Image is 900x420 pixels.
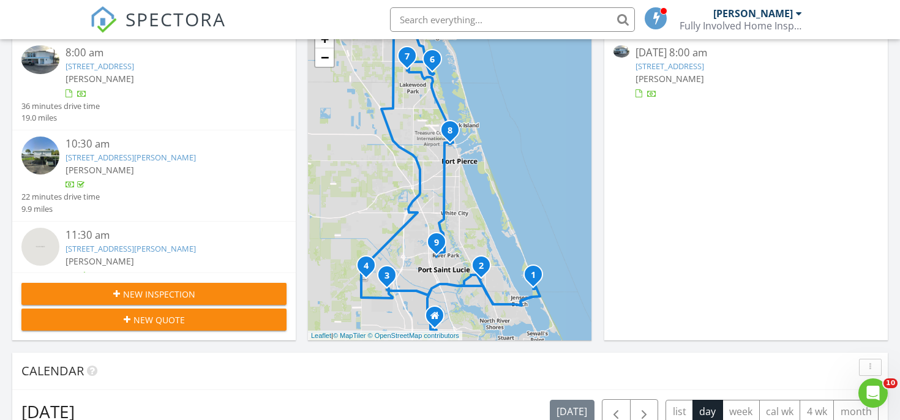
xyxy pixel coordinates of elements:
a: [STREET_ADDRESS][PERSON_NAME] [66,152,196,163]
a: [DATE] 8:00 am [STREET_ADDRESS] [PERSON_NAME] [613,45,879,100]
i: 8 [448,127,452,135]
div: 632 SW Hogan St, Port St. Lucie, FL 34983 [437,242,444,249]
div: 36 minutes drive time [21,100,100,112]
i: 7 [405,53,410,61]
i: 3 [384,272,389,280]
div: 10:30 am [66,137,264,152]
div: 11:30 am [66,228,264,243]
a: 8:00 am [STREET_ADDRESS] [PERSON_NAME] 36 minutes drive time 19.0 miles [21,45,287,124]
div: 1545 22nd Ave SW, Vero Beach, FL 32962 [407,56,414,63]
a: [STREET_ADDRESS][PERSON_NAME] [66,243,196,254]
div: 8:00 am [66,45,264,61]
button: New Quote [21,309,287,331]
div: Fully Involved Home Inspections [680,20,802,32]
img: streetview [21,228,59,266]
iframe: Intercom live chat [858,378,888,408]
a: Zoom in [315,30,334,48]
img: 9362891%2Fcover_photos%2F9RfuhNhSmmmv7aqqNCE4%2Fsmall.9362891-1756390652690 [613,45,629,58]
div: 1609 San Diego Ave, Fort Pierce, FL 34946 [450,130,457,137]
span: [PERSON_NAME] [66,73,134,84]
span: [PERSON_NAME] [636,73,704,84]
span: Calendar [21,362,84,379]
i: 6 [430,56,435,64]
button: New Inspection [21,283,287,305]
div: 345 Tamarind Pl, Vero Beach, FL 32962 [432,59,440,66]
span: SPECTORA [126,6,226,32]
div: [PERSON_NAME] [713,7,793,20]
a: SPECTORA [90,17,226,42]
span: New Quote [133,313,185,326]
div: | [308,331,462,341]
a: [STREET_ADDRESS] [66,61,134,72]
i: 1 [531,271,536,280]
div: 22 minutes drive time [21,191,100,203]
div: 10902 SW Blue Mesa Way, Port St. Lucie, FL 34987 [387,275,394,282]
a: © OpenStreetMap contributors [368,332,459,339]
img: 9362891%2Fcover_photos%2F9RfuhNhSmmmv7aqqNCE4%2Fsmall.9362891-1756390652690 [21,45,59,74]
div: 9.9 miles [21,203,100,215]
i: 4 [364,262,369,271]
div: [DATE] 8:00 am [636,45,857,61]
a: 11:30 am [STREET_ADDRESS][PERSON_NAME] [PERSON_NAME] 24 minutes drive time 11.3 miles [21,228,287,306]
i: 2 [479,262,484,271]
span: [PERSON_NAME] [66,255,134,267]
a: © MapTiler [333,332,366,339]
img: The Best Home Inspection Software - Spectora [90,6,117,33]
span: New Inspection [123,288,195,301]
img: streetview [21,137,59,174]
div: 565 SW Halibut Ave, Port St. Lucie FL 34953 [435,315,442,323]
a: [STREET_ADDRESS] [636,61,704,72]
div: 129 SE Village Dr, Port St. Lucie, FL 34952 [481,265,489,272]
span: [PERSON_NAME] [66,164,134,176]
a: Zoom out [315,48,334,67]
a: 10:30 am [STREET_ADDRESS][PERSON_NAME] [PERSON_NAME] 22 minutes drive time 9.9 miles [21,137,287,215]
div: 19.0 miles [21,112,100,124]
span: 10 [883,378,898,388]
i: 9 [434,239,439,247]
div: 10701 S Ocean Dr 685, Jensen Beach, FL 34957 [533,274,541,282]
div: 14472 SW Ellison Dr, Port St Lucie, FL 34987 [366,265,373,272]
input: Search everything... [390,7,635,32]
a: Leaflet [311,332,331,339]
